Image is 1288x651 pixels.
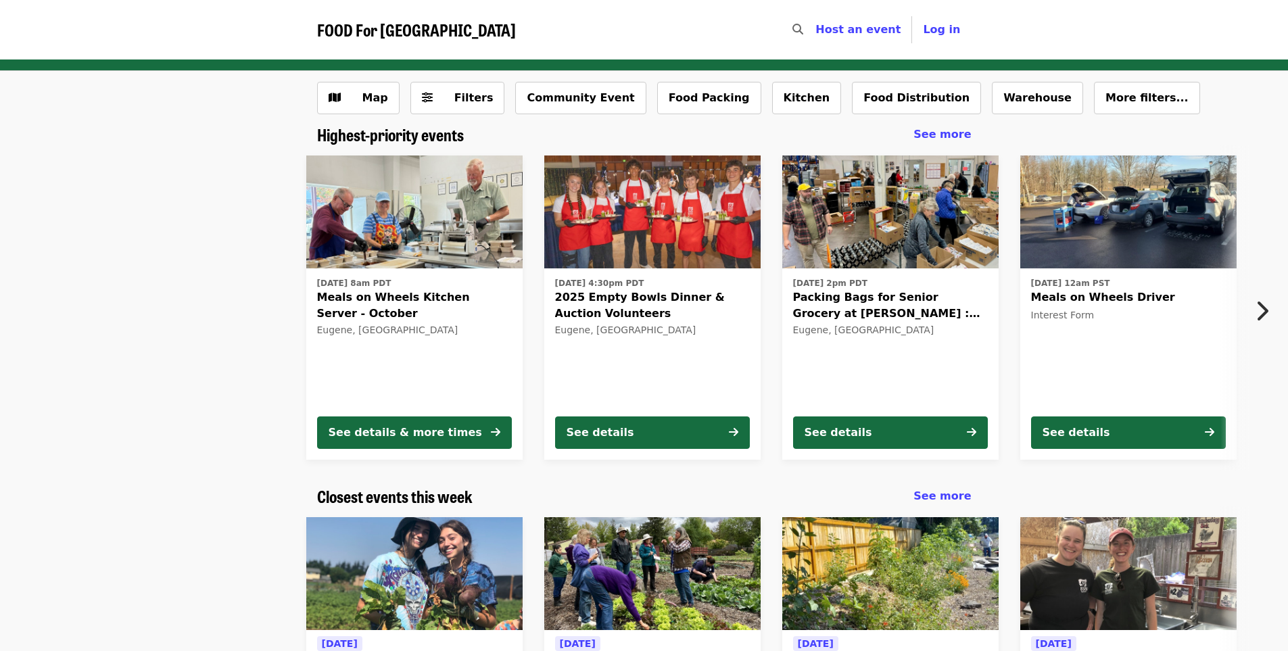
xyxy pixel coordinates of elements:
img: 2025 Empty Bowls Dinner & Auction Volunteers organized by FOOD For Lane County [544,155,761,269]
img: Youth Farm organized by FOOD For Lane County [306,517,523,631]
img: Native Plant Walk at GrassRoots Garden organized by FOOD For Lane County [782,517,999,631]
div: Eugene, [GEOGRAPHIC_DATA] [793,324,988,336]
img: Meals on Wheels Driver organized by FOOD For Lane County [1020,155,1237,269]
div: See details [805,425,872,441]
button: Filters (0 selected) [410,82,505,114]
a: FOOD For [GEOGRAPHIC_DATA] [317,20,516,40]
button: See details [555,416,750,449]
a: See details for "Meals on Wheels Kitchen Server - October" [306,155,523,460]
button: Warehouse [992,82,1083,114]
button: Food Distribution [852,82,981,114]
a: See details for "2025 Empty Bowls Dinner & Auction Volunteers" [544,155,761,460]
a: Highest-priority events [317,125,464,145]
span: [DATE] [798,638,834,649]
span: [DATE] [1036,638,1072,649]
span: [DATE] [560,638,596,649]
span: Closest events this week [317,484,473,508]
a: Closest events this week [317,487,473,506]
div: See details [1043,425,1110,441]
span: Interest Form [1031,310,1095,320]
i: arrow-right icon [491,426,500,439]
span: See more [913,128,971,141]
a: See more [913,488,971,504]
div: Eugene, [GEOGRAPHIC_DATA] [317,324,512,336]
a: Host an event [815,23,901,36]
div: Closest events this week [306,487,982,506]
span: FOOD For [GEOGRAPHIC_DATA] [317,18,516,41]
button: See details [1031,416,1226,449]
time: [DATE] 4:30pm PDT [555,277,644,289]
button: Kitchen [772,82,842,114]
span: See more [913,489,971,502]
button: Community Event [515,82,646,114]
div: See details & more times [329,425,482,441]
i: sliders-h icon [422,91,433,104]
span: Meals on Wheels Driver [1031,289,1226,306]
div: Highest-priority events [306,125,982,145]
span: Map [362,91,388,104]
time: [DATE] 12am PST [1031,277,1110,289]
i: chevron-right icon [1255,298,1268,324]
i: map icon [329,91,341,104]
i: arrow-right icon [967,426,976,439]
span: Meals on Wheels Kitchen Server - October [317,289,512,322]
img: Packing Bags for Senior Grocery at Bailey Hill : October organized by FOOD For Lane County [782,155,999,269]
img: Meals on Wheels Kitchen Server - October organized by FOOD For Lane County [306,155,523,269]
img: GrassRoots Garden Kitchen Clean-up organized by FOOD For Lane County [1020,517,1237,631]
time: [DATE] 2pm PDT [793,277,867,289]
a: See details for "Meals on Wheels Driver" [1020,155,1237,460]
span: [DATE] [322,638,358,649]
span: More filters... [1105,91,1189,104]
span: 2025 Empty Bowls Dinner & Auction Volunteers [555,289,750,322]
span: Packing Bags for Senior Grocery at [PERSON_NAME] : October [793,289,988,322]
a: See details for "Packing Bags for Senior Grocery at Bailey Hill : October" [782,155,999,460]
span: Filters [454,91,494,104]
button: Next item [1243,292,1288,330]
button: Food Packing [657,82,761,114]
img: GrassRoots Garden organized by FOOD For Lane County [544,517,761,631]
time: [DATE] 8am PDT [317,277,391,289]
i: arrow-right icon [1205,426,1214,439]
span: Log in [923,23,960,36]
button: Show map view [317,82,400,114]
i: search icon [792,23,803,36]
div: See details [567,425,634,441]
span: Highest-priority events [317,122,464,146]
a: See more [913,126,971,143]
input: Search [811,14,822,46]
button: See details & more times [317,416,512,449]
button: More filters... [1094,82,1200,114]
button: See details [793,416,988,449]
div: Eugene, [GEOGRAPHIC_DATA] [555,324,750,336]
i: arrow-right icon [729,426,738,439]
button: Log in [912,16,971,43]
